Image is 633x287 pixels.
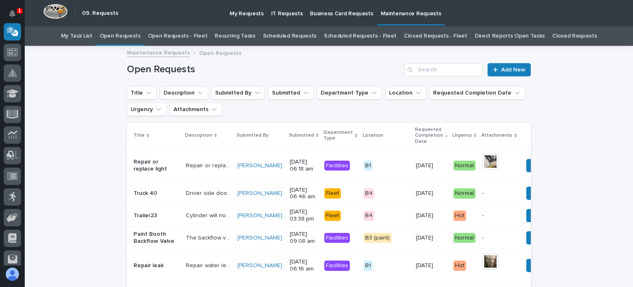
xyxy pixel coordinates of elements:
p: Urgency [452,131,472,140]
button: Description [160,86,208,100]
button: Submitted [268,86,314,100]
button: Requested Completion Date [429,86,525,100]
p: Repair leak [134,262,179,269]
p: - [482,190,516,197]
a: Maintenance Requests [127,47,190,57]
p: [DATE] [416,212,447,219]
button: Title [127,86,157,100]
div: Fleet [324,188,341,199]
button: Assign [526,209,554,222]
a: Add New [488,63,531,76]
p: Open Requests [199,48,241,57]
p: [DATE] 06:18 am [290,159,318,173]
div: B1 [363,161,373,171]
p: Paint Booth Backflow Valve [134,231,179,245]
tr: Truck 40Driver side door seal, and backup camera/ Bluetooth radioDriver side door seal, and backu... [127,182,622,204]
div: Normal [453,161,476,171]
p: Department Type [324,128,353,143]
div: Notifications1 [10,10,21,23]
a: [PERSON_NAME] [237,212,282,219]
div: B3 (paint) [363,233,392,243]
p: [DATE] 06:16 am [290,259,318,273]
p: [DATE] 03:38 pm [290,209,318,223]
div: B4 [363,188,374,199]
p: [DATE] 09:08 am [290,231,318,245]
a: Scheduled Requests [263,26,316,46]
tr: Trailer23Cylinder will not go up or down. Had to loosen connections to get the trailer to come do... [127,204,622,227]
p: [DATE] [416,162,447,169]
button: Assign [526,259,554,272]
button: Submitted By [211,86,265,100]
a: [PERSON_NAME] [237,190,282,197]
p: - [482,212,516,219]
p: Repair or replace light [134,159,179,173]
button: Attachments [170,103,222,116]
button: Notifications [4,5,21,22]
tr: Repair leakRepair water leak in the compressor roomRepair water leak in the compressor room [PERS... [127,249,622,282]
p: Trailer23 [134,212,179,219]
p: Driver side door seal, and backup camera/ Bluetooth radio [186,188,232,197]
input: Search [404,63,483,76]
p: Truck 40 [134,190,179,197]
a: Closed Requests [552,26,597,46]
p: Cylinder will not go up or down. Had to loosen connections to get the trailer to come down. [186,211,232,219]
p: [DATE] [416,235,447,242]
p: [DATE] [416,262,447,269]
div: B4 [363,211,374,221]
p: [DATE] 06:46 am [290,187,318,201]
p: Repair water leak in the compressor room [186,261,232,269]
img: Workspace Logo [43,4,68,19]
a: [PERSON_NAME] [237,162,282,169]
button: Assign [526,159,554,172]
p: 1 [18,8,21,14]
tr: Paint Booth Backflow ValveThe backflow valve to the right of the pressure washer heater in the me... [127,227,622,249]
div: Fleet [324,211,341,221]
p: Requested Completion Date [415,125,443,146]
p: Attachments [481,131,512,140]
p: The backflow valve to the right of the pressure washer heater in the mechanical room is leaking. [186,233,232,242]
a: Closed Requests - Fleet [404,26,467,46]
a: [PERSON_NAME] [237,235,282,242]
button: Department Type [317,86,382,100]
span: Add New [501,67,525,73]
button: Assign [526,231,554,244]
p: - [482,235,516,242]
div: B1 [363,261,373,271]
a: Direct Reports Open Tasks [475,26,545,46]
p: Title [134,131,145,140]
a: Recurring Tasks [215,26,255,46]
button: Urgency [127,103,166,116]
button: users-avatar [4,266,21,283]
div: Hot [453,211,466,221]
p: [DATE] [416,190,447,197]
button: Location [385,86,426,100]
div: Facilities [324,233,350,243]
p: Repair or replace light in supply room [186,161,232,169]
h2: 09. Requests [82,10,118,17]
div: Facilities [324,161,350,171]
p: Description [185,131,212,140]
a: Open Requests - Fleet [148,26,208,46]
tr: Repair or replace lightRepair or replace light in supply roomRepair or replace light in supply ro... [127,149,622,182]
button: Assign [526,187,554,200]
a: Open Requests [100,26,141,46]
div: Hot [453,261,466,271]
a: My Task List [61,26,92,46]
h1: Open Requests [127,64,401,76]
p: Location [363,131,383,140]
div: Normal [453,233,476,243]
p: Submitted By [237,131,269,140]
p: Submitted [289,131,314,140]
div: Normal [453,188,476,199]
a: Scheduled Requests - Fleet [324,26,396,46]
a: [PERSON_NAME] [237,262,282,269]
div: Facilities [324,261,350,271]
